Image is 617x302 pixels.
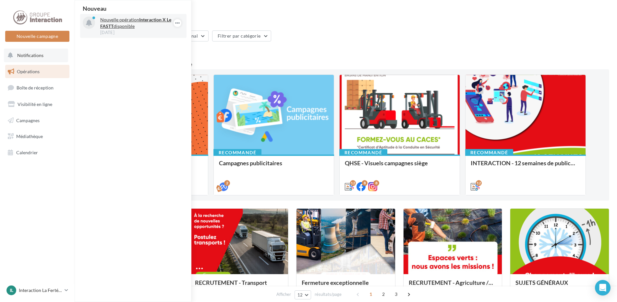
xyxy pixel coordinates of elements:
p: Interaction La Ferté [PERSON_NAME] [19,287,62,294]
span: IL [10,287,13,294]
div: INTERACTION - 12 semaines de publication [471,160,580,173]
div: Recommandé [213,149,261,156]
div: SUJETS GÉNÉRAUX [515,279,604,292]
span: 3 [391,289,401,299]
div: RECRUTEMENT - Transport [195,279,283,292]
button: Nouvelle campagne [5,31,69,42]
div: Open Intercom Messenger [595,280,611,296]
a: IL Interaction La Ferté [PERSON_NAME] [5,284,69,296]
div: 12 [476,180,482,186]
span: Boîte de réception [17,85,54,90]
span: Opérations [17,69,40,74]
span: 2 [378,289,389,299]
div: Recommandé [465,149,513,156]
button: 12 [295,290,311,299]
a: Visibilité en ligne [4,98,71,111]
span: résultats/page [315,291,342,297]
button: Filtrer par catégorie [212,30,271,41]
span: Visibilité en ligne [18,101,52,107]
span: Campagnes [16,117,40,123]
a: Campagnes [4,114,71,127]
span: 12 [297,292,303,297]
a: Opérations [4,65,71,78]
div: 12 [350,180,356,186]
span: Notifications [17,52,43,58]
div: Recommandé [339,149,387,156]
div: Opérations marketing [82,10,609,20]
a: Médiathèque [4,130,71,143]
div: 4 opérations recommandées par votre enseigne [82,62,609,67]
div: 2 [224,180,230,186]
a: Boîte de réception [4,81,71,95]
div: Campagnes publicitaires [219,160,329,173]
div: 8 [373,180,379,186]
span: 1 [366,289,376,299]
span: Afficher [276,291,291,297]
span: Calendrier [16,150,38,155]
div: Fermeture exceptionnelle [302,279,390,292]
div: RECRUTEMENT - Agriculture / Espaces verts [409,279,497,292]
div: 8 [362,180,368,186]
div: QHSE - Visuels campagnes siège [345,160,454,173]
button: Notifications [4,49,68,62]
span: Médiathèque [16,134,43,139]
a: Calendrier [4,146,71,159]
